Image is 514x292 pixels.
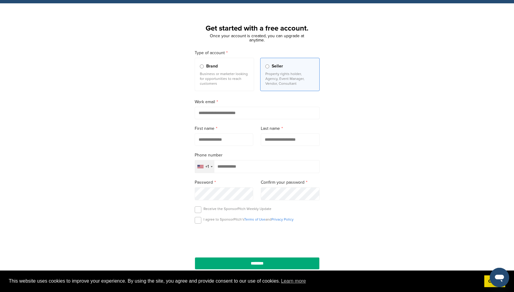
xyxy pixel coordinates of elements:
[200,64,204,68] input: Brand Business or marketer looking for opportunities to reach customers
[272,63,283,70] span: Seller
[203,206,271,211] p: Receive the SponsorPitch Weekly Update
[490,268,509,287] iframe: Button to launch messaging window
[261,125,320,132] label: Last name
[195,160,214,173] div: Selected country
[195,125,254,132] label: First name
[265,64,269,68] input: Seller Property rights holder, Agency, Event Manager, Vendor, Consultant
[203,217,294,222] p: I agree to SponsorPitch’s and
[187,23,327,34] h1: Get started with a free account.
[210,33,304,43] span: Once your account is created, you can upgrade at anytime.
[223,231,292,248] iframe: reCAPTCHA
[265,71,314,86] p: Property rights holder, Agency, Event Manager, Vendor, Consultant
[9,277,479,286] span: This website uses cookies to improve your experience. By using the site, you agree and provide co...
[195,99,320,105] label: Work email
[484,275,505,287] a: dismiss cookie message
[195,179,254,186] label: Password
[200,71,249,86] p: Business or marketer looking for opportunities to reach customers
[261,179,320,186] label: Confirm your password
[195,50,320,56] label: Type of account
[206,63,218,70] span: Brand
[205,165,209,169] div: +1
[280,277,307,286] a: learn more about cookies
[195,152,320,159] label: Phone number
[244,217,265,221] a: Terms of Use
[271,217,294,221] a: Privacy Policy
